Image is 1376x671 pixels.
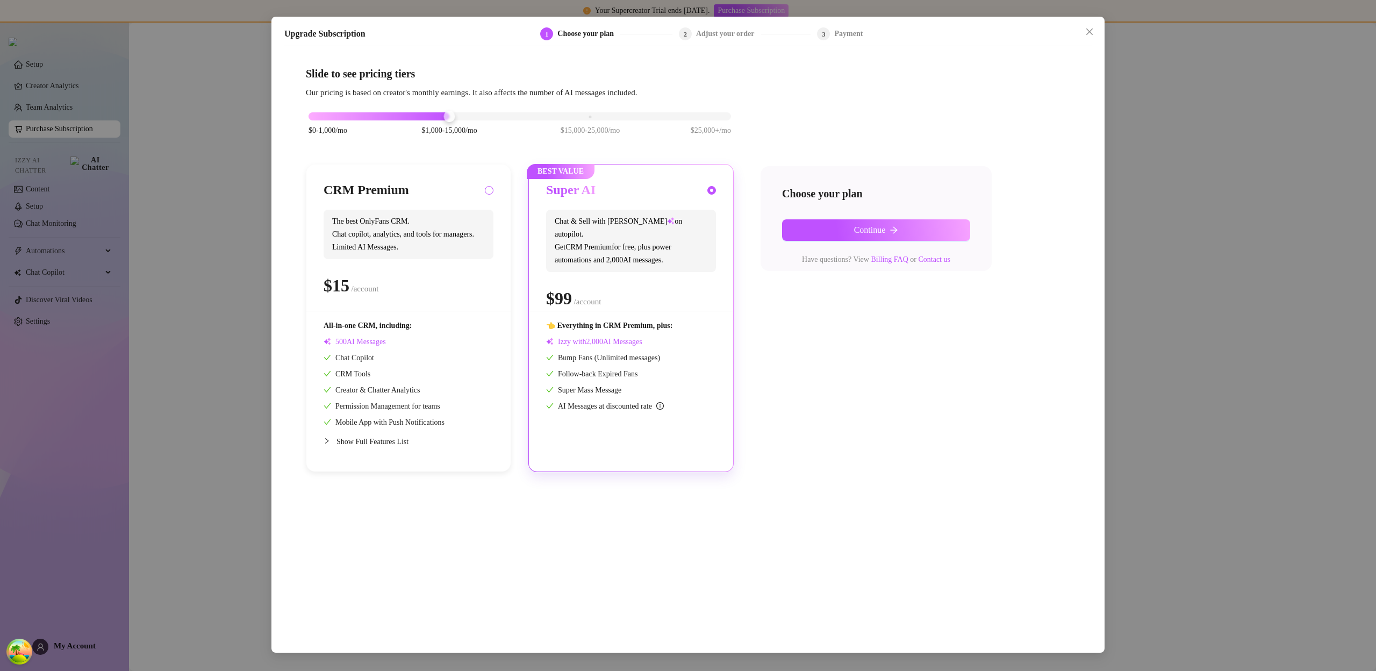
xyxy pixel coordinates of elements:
[324,386,420,394] span: Creator & Chatter Analytics
[336,438,408,446] span: Show Full Features List
[324,338,386,346] span: AI Messages
[546,210,716,272] span: Chat & Sell with [PERSON_NAME] on autopilot. Get CRM Premium for free, plus power automations and...
[324,322,412,330] span: All-in-one CRM, including:
[546,322,672,330] span: 👈 Everything in CRM Premium, plus:
[691,125,731,137] span: $25,000+/mo
[656,402,664,410] span: info-circle
[324,418,445,426] span: Mobile App with Push Notifications
[546,370,554,377] span: check
[1085,27,1094,36] span: close
[918,255,950,263] a: Contact us
[574,297,601,306] span: /account
[324,438,330,444] span: collapsed
[546,354,660,362] span: Bump Fans (Unlimited messages)
[545,31,548,38] span: 1
[696,27,761,40] div: Adjust your order
[546,386,621,394] span: Super Mass Message
[9,641,30,662] button: Open Tanstack query devtools
[890,226,898,234] span: arrow-right
[324,429,493,454] div: Show Full Features List
[324,402,440,410] span: Permission Management for teams
[546,386,554,394] span: check
[822,31,825,38] span: 3
[324,182,409,199] h3: CRM Premium
[546,289,572,308] span: $
[352,284,379,293] span: /account
[561,125,620,137] span: $15,000-25,000/mo
[782,186,970,201] h4: Choose your plan
[306,88,637,97] span: Our pricing is based on creator's monthly earnings. It also affects the number of AI messages inc...
[557,27,620,40] div: Choose your plan
[1081,27,1098,36] span: Close
[1081,23,1098,40] button: Close
[546,370,638,378] span: Follow-back Expired Fans
[324,210,493,259] span: The best OnlyFans CRM. Chat copilot, analytics, and tools for managers. Limited AI Messages.
[558,402,664,410] span: AI Messages at discounted rate
[306,66,1070,81] h4: Slide to see pricing tiers
[684,31,687,38] span: 2
[854,225,886,235] span: Continue
[324,418,331,426] span: check
[782,219,970,241] button: Continuearrow-right
[324,402,331,410] span: check
[546,354,554,361] span: check
[421,125,477,137] span: $1,000-15,000/mo
[802,255,950,263] span: Have questions? View or
[324,276,349,295] span: $
[324,354,374,362] span: Chat Copilot
[546,402,554,410] span: check
[546,182,596,199] h3: Super AI
[324,386,331,394] span: check
[324,370,370,378] span: CRM Tools
[546,338,642,346] span: Izzy with AI Messages
[309,125,347,137] span: $0-1,000/mo
[324,370,331,377] span: check
[284,27,365,40] h5: Upgrade Subscription
[527,164,594,179] span: BEST VALUE
[834,27,863,40] div: Payment
[324,354,331,361] span: check
[871,255,908,263] a: Billing FAQ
